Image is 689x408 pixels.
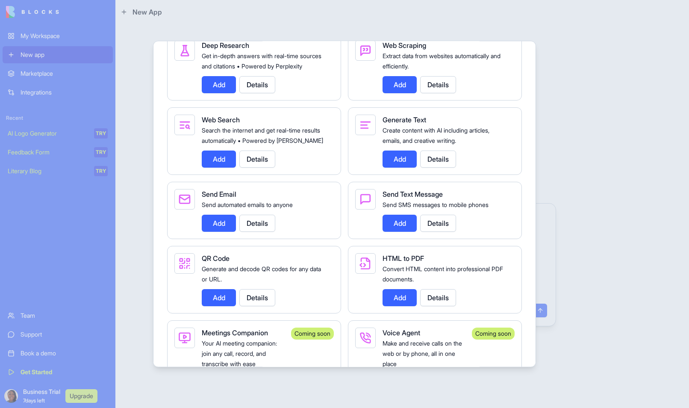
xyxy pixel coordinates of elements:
button: Add [383,151,417,168]
button: Details [420,76,456,93]
span: Create content with AI including articles, emails, and creative writing. [383,127,489,144]
button: Add [202,215,236,232]
span: Web Search [202,115,240,124]
div: Coming soon [291,328,334,340]
span: Generate and decode QR codes for any data or URL. [202,265,321,283]
button: Details [420,151,456,168]
button: Details [239,151,275,168]
button: Add [202,151,236,168]
span: Send Text Message [383,190,443,198]
button: Add [383,215,417,232]
span: Voice Agent [383,328,420,337]
button: Details [420,215,456,232]
button: Add [383,289,417,306]
span: Generate Text [383,115,426,124]
span: Meetings Companion [202,328,268,337]
span: Your AI meeting companion: join any call, record, and transcribe with ease [202,340,277,367]
span: Get in-depth answers with real-time sources and citations • Powered by Perplexity [202,52,321,70]
button: Add [383,76,417,93]
span: Deep Research [202,41,249,50]
span: Send automated emails to anyone [202,201,293,208]
span: Make and receive calls on the web or by phone, all in one place [383,340,462,367]
span: Extract data from websites automatically and efficiently. [383,52,501,70]
button: Add [202,289,236,306]
span: HTML to PDF [383,254,424,263]
button: Details [239,289,275,306]
span: Convert HTML content into professional PDF documents. [383,265,503,283]
button: Add [202,76,236,93]
span: Send SMS messages to mobile phones [383,201,489,208]
div: Coming soon [472,328,515,340]
span: QR Code [202,254,230,263]
span: Search the internet and get real-time results automatically • Powered by [PERSON_NAME] [202,127,323,144]
span: Web Scraping [383,41,426,50]
span: Send Email [202,190,236,198]
button: Details [239,76,275,93]
button: Details [420,289,456,306]
button: Details [239,215,275,232]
